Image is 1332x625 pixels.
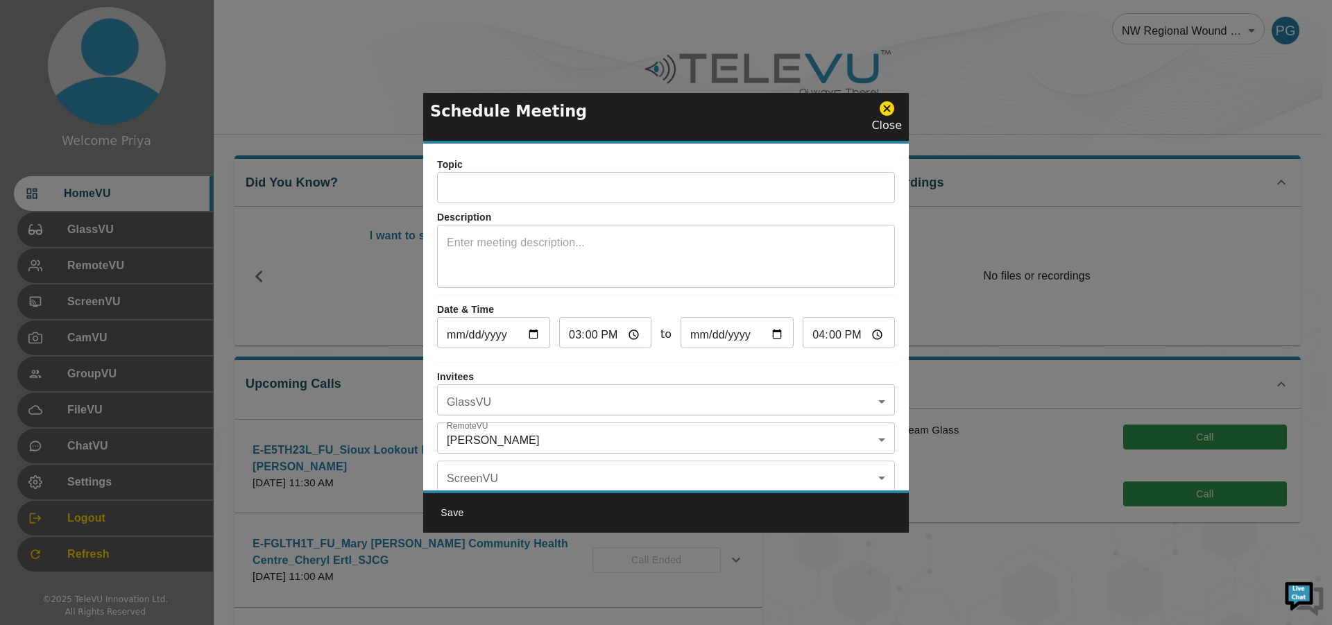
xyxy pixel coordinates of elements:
[437,370,895,384] p: Invitees
[72,73,233,91] div: Chat with us now
[660,326,672,343] span: to
[1283,576,1325,618] img: Chat Widget
[80,175,191,315] span: We're online!
[437,302,895,317] p: Date & Time
[228,7,261,40] div: Minimize live chat window
[7,379,264,427] textarea: Type your message and hit 'Enter'
[437,464,895,492] div: ​
[430,99,587,123] p: Schedule Meeting
[430,500,475,526] button: Save
[437,210,895,225] p: Description
[437,388,895,416] div: ​
[871,100,902,134] div: Close
[437,426,895,454] div: [PERSON_NAME]
[24,65,58,99] img: d_736959983_company_1615157101543_736959983
[437,157,895,172] p: Topic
